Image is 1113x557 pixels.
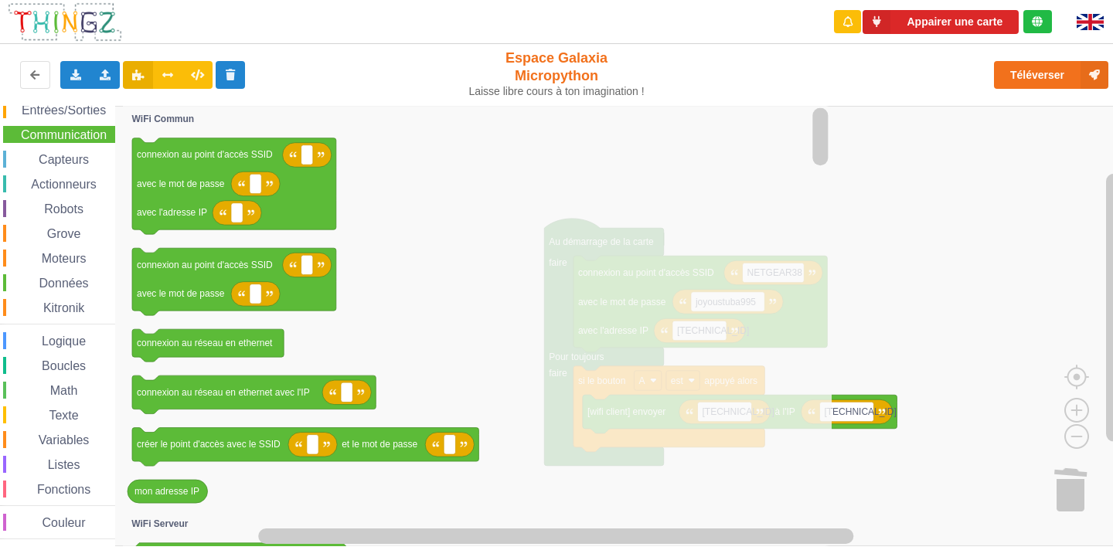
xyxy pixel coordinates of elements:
span: Kitronik [41,301,87,314]
span: Couleur [40,516,88,529]
span: Capteurs [36,153,91,166]
span: Moteurs [39,252,89,265]
span: Grove [45,227,83,240]
div: Tu es connecté au serveur de création de Thingz [1023,10,1052,33]
span: Math [48,384,80,397]
span: Logique [39,335,88,348]
text: connexion au réseau en ethernet [137,338,273,348]
span: Actionneurs [29,178,99,191]
span: Variables [36,433,92,447]
span: Données [37,277,91,290]
text: avec le mot de passe [137,289,225,300]
div: Espace Galaxia Micropython [462,49,652,98]
text: connexion au point d'accès SSID [137,260,273,270]
img: thingz_logo.png [7,2,123,42]
span: Communication [19,128,109,141]
text: mon adresse IP [134,486,199,497]
span: Texte [46,409,80,422]
button: Appairer une carte [863,10,1019,34]
text: connexion au point d'accès SSID [137,150,273,161]
span: Entrées/Sorties [19,104,108,117]
text: avec le mot de passe [137,178,225,189]
span: Robots [42,202,86,216]
text: et le mot de passe [342,440,417,450]
div: Laisse libre cours à ton imagination ! [462,85,652,98]
text: WiFi Commun [132,114,195,124]
text: créer le point d'accès avec le SSID [137,440,281,450]
text: connexion au réseau en ethernet avec l'IP [137,387,310,398]
span: Listes [46,458,83,471]
text: [TECHNICAL_ID] [824,406,896,417]
text: avec l'adresse IP [137,208,207,219]
text: WiFi Serveur [131,518,189,529]
span: Boucles [39,359,88,372]
button: Téléverser [994,61,1108,89]
img: gb.png [1077,14,1104,30]
span: Fonctions [35,483,93,496]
